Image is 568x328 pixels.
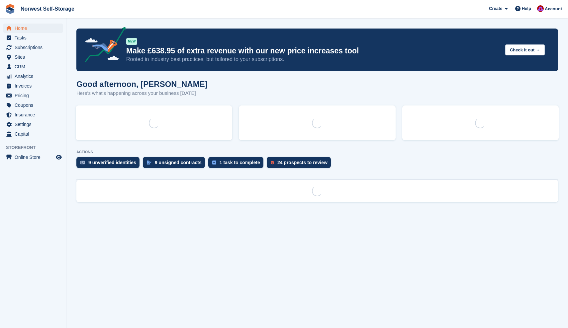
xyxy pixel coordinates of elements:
[15,91,54,100] span: Pricing
[3,110,63,119] a: menu
[3,52,63,62] a: menu
[15,33,54,42] span: Tasks
[18,3,77,14] a: Norwest Self-Storage
[15,129,54,139] span: Capital
[126,38,137,45] div: NEW
[15,52,54,62] span: Sites
[3,91,63,100] a: menu
[212,161,216,164] img: task-75834270c22a3079a89374b754ae025e5fb1db73e45f91037f5363f120a921f8.svg
[155,160,202,165] div: 9 unsigned contracts
[15,62,54,71] span: CRM
[489,5,502,12] span: Create
[3,153,63,162] a: menu
[55,153,63,161] a: Preview store
[522,5,531,12] span: Help
[3,81,63,91] a: menu
[505,44,545,55] button: Check it out →
[537,5,544,12] img: Daniel Grensinger
[126,46,500,56] p: Make £638.95 of extra revenue with our new price increases tool
[267,157,334,171] a: 24 prospects to review
[3,72,63,81] a: menu
[15,81,54,91] span: Invoices
[3,100,63,110] a: menu
[143,157,208,171] a: 9 unsigned contracts
[3,43,63,52] a: menu
[3,129,63,139] a: menu
[76,90,208,97] p: Here's what's happening across your business [DATE]
[3,62,63,71] a: menu
[15,110,54,119] span: Insurance
[15,72,54,81] span: Analytics
[220,160,260,165] div: 1 task to complete
[88,160,136,165] div: 9 unverified identities
[545,6,562,12] span: Account
[76,157,143,171] a: 9 unverified identities
[271,161,274,164] img: prospect-51fa495bee0391a8d652442698ab0144808aea92771e9ea1ae160a38d050c398.svg
[3,120,63,129] a: menu
[15,43,54,52] span: Subscriptions
[15,100,54,110] span: Coupons
[80,161,85,164] img: verify_identity-adf6edd0f0f0b5bbfe63781bf79b02c33cf7c696d77639b501bdc392416b5a36.svg
[3,24,63,33] a: menu
[126,56,500,63] p: Rooted in industry best practices, but tailored to your subscriptions.
[15,153,54,162] span: Online Store
[76,150,558,154] p: ACTIONS
[15,24,54,33] span: Home
[15,120,54,129] span: Settings
[208,157,267,171] a: 1 task to complete
[79,27,126,65] img: price-adjustments-announcement-icon-8257ccfd72463d97f412b2fc003d46551f7dbcb40ab6d574587a9cd5c0d94...
[147,161,151,164] img: contract_signature_icon-13c848040528278c33f63329250d36e43548de30e8caae1d1a13099fd9432cc5.svg
[76,80,208,89] h1: Good afternoon, [PERSON_NAME]
[277,160,328,165] div: 24 prospects to review
[6,144,66,151] span: Storefront
[5,4,15,14] img: stora-icon-8386f47178a22dfd0bd8f6a31ec36ba5ce8667c1dd55bd0f319d3a0aa187defe.svg
[3,33,63,42] a: menu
